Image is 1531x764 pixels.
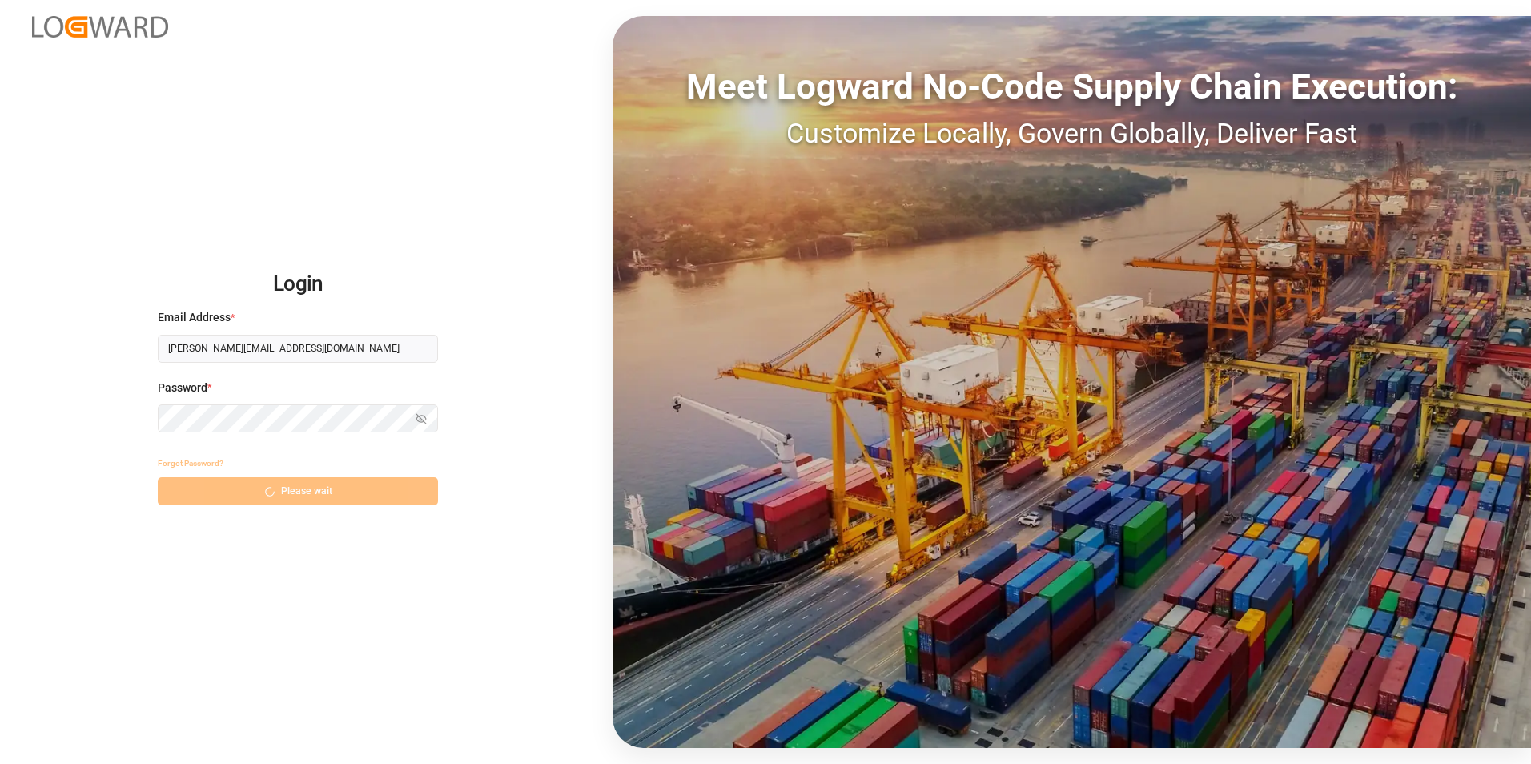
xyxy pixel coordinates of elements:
span: Password [158,380,207,396]
img: Logward_new_orange.png [32,16,168,38]
span: Email Address [158,309,231,326]
input: Enter your email [158,335,438,363]
div: Meet Logward No-Code Supply Chain Execution: [613,60,1531,113]
div: Customize Locally, Govern Globally, Deliver Fast [613,113,1531,154]
h2: Login [158,259,438,310]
